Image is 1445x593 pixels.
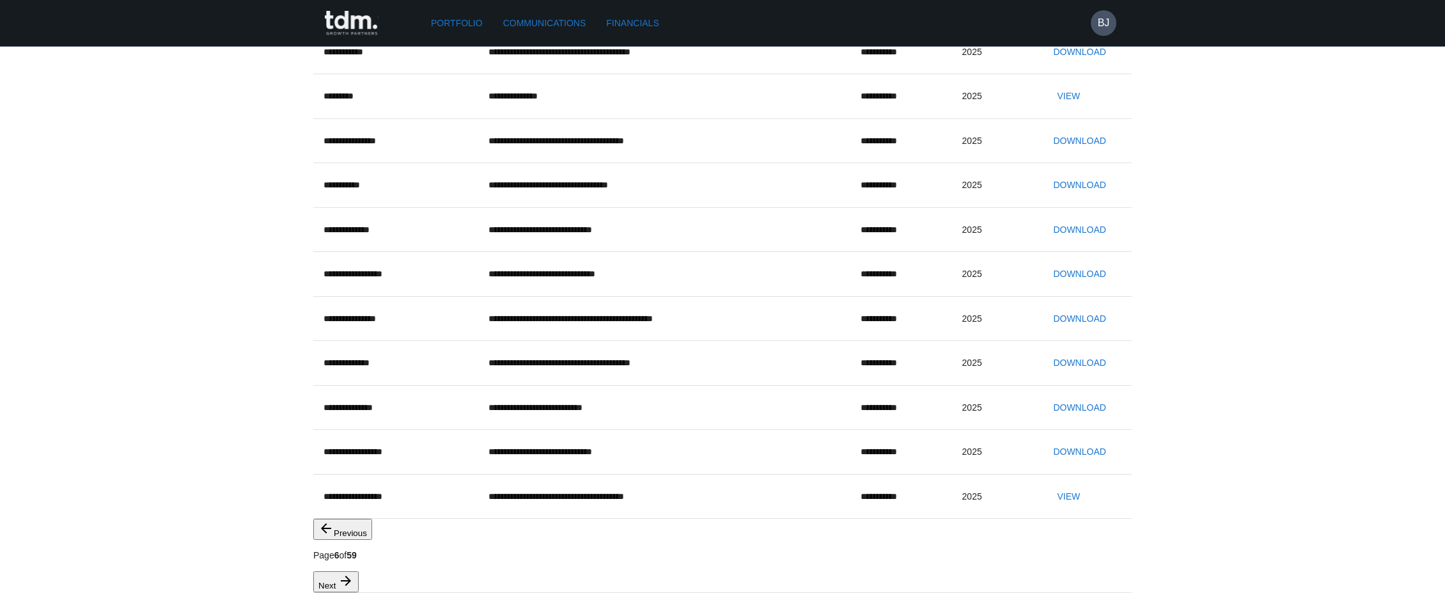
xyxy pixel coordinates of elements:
a: Communications [498,12,591,35]
p: Page of [313,549,372,562]
td: 2025 [952,385,1038,430]
button: Download [1048,307,1111,331]
a: Financials [601,12,664,35]
td: 2025 [952,207,1038,252]
button: View [1048,485,1089,509]
button: Download [1048,351,1111,375]
td: 2025 [952,252,1038,297]
button: Download [1048,396,1111,420]
button: Download [1048,440,1111,464]
button: Download [1048,173,1111,197]
button: Download [1048,262,1111,286]
button: BJ [1091,10,1116,36]
td: 2025 [952,474,1038,519]
button: Download [1048,129,1111,153]
td: 2025 [952,341,1038,386]
td: 2025 [952,74,1038,119]
h6: BJ [1098,15,1110,31]
button: previous page [313,519,372,540]
button: next page [313,571,359,592]
button: Download [1048,218,1111,242]
td: 2025 [952,118,1038,163]
td: 2025 [952,163,1038,208]
button: View [1048,84,1089,108]
b: 6 [334,550,340,560]
td: 2025 [952,430,1038,475]
td: 2025 [952,29,1038,74]
a: Portfolio [426,12,488,35]
button: Download [1048,40,1111,64]
b: 59 [347,550,357,560]
td: 2025 [952,296,1038,341]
